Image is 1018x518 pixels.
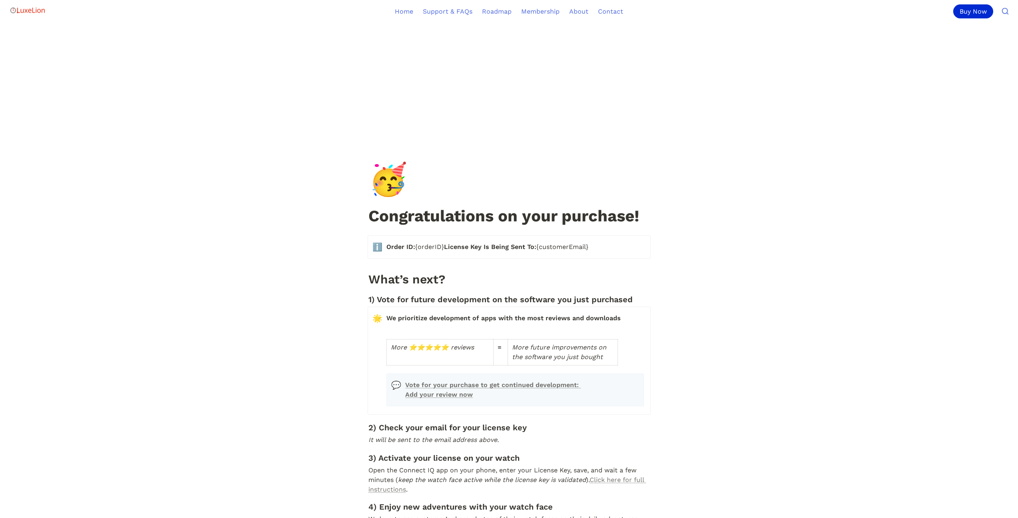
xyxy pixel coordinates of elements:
[953,4,996,18] a: Buy Now
[368,421,651,434] h3: 2) Check your email for your license key
[398,476,586,484] em: keep the watch face active while the license key is validated
[386,242,644,252] span: {orderID} {customerEmail}
[512,343,608,361] em: More future improvements on the software you just bought
[368,464,651,496] p: Open the Connect IQ app on your phone, enter your License Key, save, and wait a few minutes ( ). .
[372,242,382,252] span: ℹ️
[368,500,651,513] h3: 4) Enjoy new adventures with your watch face
[953,4,993,18] div: Buy Now
[386,314,621,322] strong: We prioritize development of apps with the most reviews and downloads
[391,343,474,351] em: More ⭐⭐⭐⭐⭐ reviews
[444,243,536,251] strong: License Key Is Being Sent To:
[368,270,651,288] h1: What’s next?
[369,164,408,195] div: 🥳
[368,476,646,493] a: Click here for full instructions
[391,380,401,390] span: 💬
[386,243,415,251] strong: Order ID:
[368,293,651,306] h3: 1) Vote for future development on the software you just purchased
[372,313,382,323] span: 🌟
[498,343,502,351] strong: =
[405,381,581,398] a: Vote for your purchase to get continued development: Add your review now
[368,452,651,464] h3: 3) Activate your license on your watch
[10,2,46,18] img: Logo
[368,436,499,444] em: It will be sent to the email address above.
[368,207,651,227] h1: Congratulations on your purchase!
